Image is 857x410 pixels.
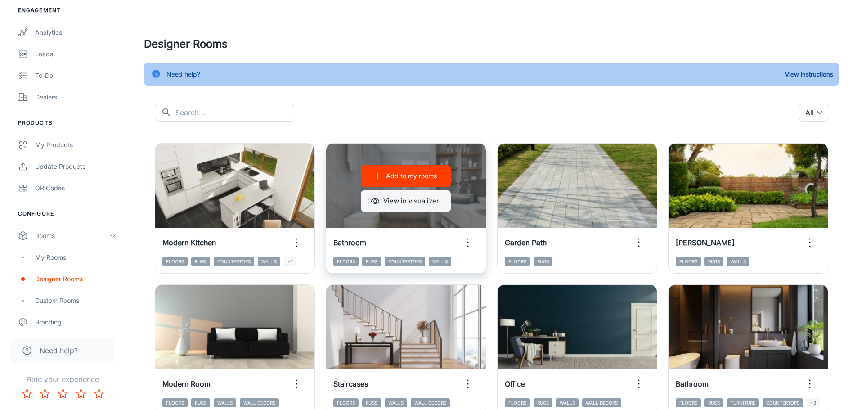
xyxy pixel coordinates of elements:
span: Floors [333,257,359,266]
span: +1 [284,257,296,266]
span: Floors [676,398,701,407]
button: View Instructions [783,68,835,81]
h6: Garden Path [505,237,547,248]
div: Branding [35,317,117,327]
div: All [799,104,828,122]
span: Wall Decors [411,398,450,407]
input: Search... [175,104,294,122]
h6: Modern Kitchen [162,237,216,248]
span: Wall Decors [240,398,279,407]
span: Floors [162,257,188,266]
div: Dealers [35,92,117,102]
span: Countertops [385,257,425,266]
span: Furniture [727,398,759,407]
span: Rugs [534,257,552,266]
div: Analytics [35,27,117,37]
span: Walls [429,257,451,266]
h6: [PERSON_NAME] [676,237,735,248]
button: View in visualizer [361,190,451,212]
p: Add to my rooms [386,171,437,181]
button: Rate 5 star [90,385,108,403]
span: Walls [727,257,749,266]
span: Walls [214,398,236,407]
span: Rugs [704,398,723,407]
span: Rugs [704,257,723,266]
span: Floors [333,398,359,407]
button: Add to my rooms [361,165,451,187]
span: +3 [807,398,820,407]
span: Floors [505,398,530,407]
div: Need help? [166,66,200,83]
span: Floors [505,257,530,266]
p: Rate your experience [7,374,118,385]
span: Floors [162,398,188,407]
div: My Rooms [35,252,117,262]
h6: Bathroom [333,237,366,248]
span: Rugs [191,257,210,266]
span: Floors [676,257,701,266]
h4: Designer Rooms [144,36,839,52]
div: Update Products [35,162,117,171]
div: To-do [35,71,117,81]
span: Walls [556,398,579,407]
div: Designer Rooms [35,274,117,284]
span: Rugs [534,398,552,407]
button: Rate 1 star [18,385,36,403]
h6: Office [505,378,525,389]
span: Rugs [362,398,381,407]
div: Rooms [35,231,109,241]
span: Walls [258,257,280,266]
div: Leads [35,49,117,59]
div: QR Codes [35,183,117,193]
h6: Bathroom [676,378,709,389]
span: Walls [385,398,407,407]
div: My Products [35,140,117,150]
span: Rugs [191,398,210,407]
button: Rate 2 star [36,385,54,403]
h6: Modern Room [162,378,211,389]
div: Custom Rooms [35,296,117,306]
button: Rate 3 star [54,385,72,403]
span: Countertops [763,398,803,407]
h6: Staircases [333,378,368,389]
span: Need help? [40,345,78,356]
button: Rate 4 star [72,385,90,403]
span: Countertops [214,257,254,266]
span: Wall Decors [582,398,621,407]
span: Rugs [362,257,381,266]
